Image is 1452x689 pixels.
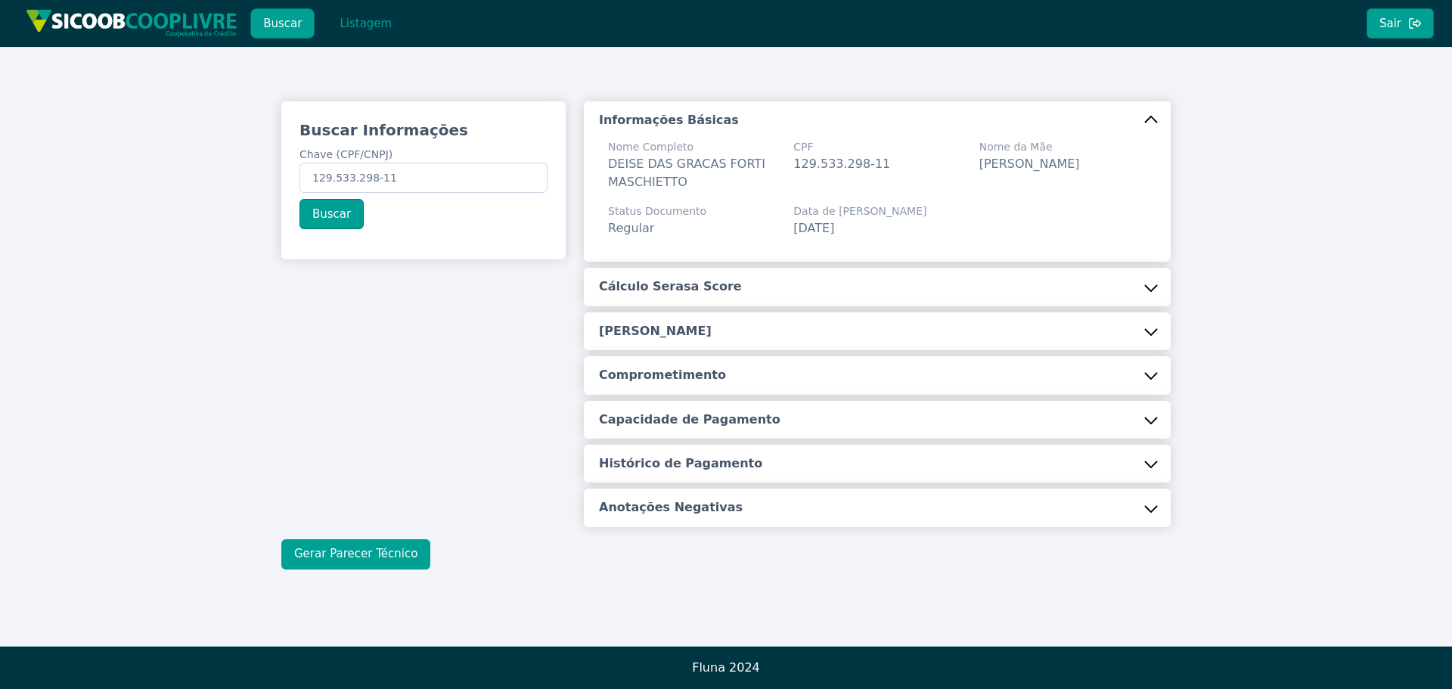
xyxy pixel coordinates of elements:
[299,163,548,193] input: Chave (CPF/CNPJ)
[1367,8,1434,39] button: Sair
[599,278,742,295] h5: Cálculo Serasa Score
[979,139,1080,155] span: Nome da Mãe
[599,323,712,340] h5: [PERSON_NAME]
[692,660,760,675] span: Fluna 2024
[599,367,726,383] h5: Comprometimento
[250,8,315,39] button: Buscar
[793,221,834,235] span: [DATE]
[327,8,405,39] button: Listagem
[599,112,739,129] h5: Informações Básicas
[299,119,548,141] h3: Buscar Informações
[979,157,1080,171] span: [PERSON_NAME]
[584,312,1171,350] button: [PERSON_NAME]
[793,203,926,219] span: Data de [PERSON_NAME]
[299,199,364,229] button: Buscar
[584,101,1171,139] button: Informações Básicas
[608,139,775,155] span: Nome Completo
[599,455,762,472] h5: Histórico de Pagamento
[608,157,765,189] span: DEISE DAS GRACAS FORTI MASCHIETTO
[281,539,430,570] button: Gerar Parecer Técnico
[299,148,392,160] span: Chave (CPF/CNPJ)
[584,268,1171,306] button: Cálculo Serasa Score
[608,203,706,219] span: Status Documento
[793,157,890,171] span: 129.533.298-11
[584,489,1171,526] button: Anotações Negativas
[793,139,890,155] span: CPF
[584,356,1171,394] button: Comprometimento
[608,221,654,235] span: Regular
[584,445,1171,483] button: Histórico de Pagamento
[599,499,743,516] h5: Anotações Negativas
[584,401,1171,439] button: Capacidade de Pagamento
[26,9,237,37] img: img/sicoob_cooplivre.png
[599,411,780,428] h5: Capacidade de Pagamento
